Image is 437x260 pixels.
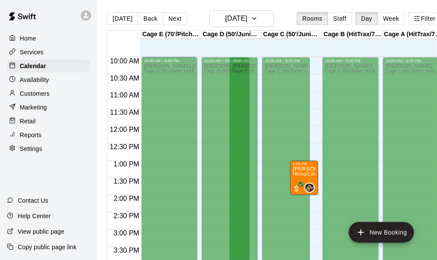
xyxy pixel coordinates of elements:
[144,69,312,73] span: Cage D (50'/Junior Hack), Infield, Cage E (70'/Pitching Mound/Junior Hack Attack)
[7,60,90,72] a: Calendar
[111,195,142,203] span: 2:00 PM
[108,57,142,65] span: 10:00 AM
[20,144,42,153] p: Settings
[323,31,383,39] div: Cage B (HitTrax/70'/Hack Attack/Pitching Mound)
[292,185,301,193] span: All customers have paid
[20,34,36,43] p: Home
[18,227,64,236] p: View public page
[378,12,405,25] button: Week
[293,172,413,177] span: Hitting/Catching Lesson Cage Deposit ([PERSON_NAME])
[20,117,36,125] p: Retail
[18,196,48,205] p: Contact Us
[20,103,47,112] p: Marketing
[232,59,255,63] div: 10:00 AM – 6:00 PM
[108,75,142,82] span: 10:30 AM
[290,161,318,195] div: 1:00 PM – 2:00 PM: Jackson Finken
[20,75,49,84] p: Availability
[108,144,141,151] span: 12:30 PM
[265,59,307,63] div: 10:00 AM – 6:00 PM
[204,59,247,63] div: 10:00 AM – 6:00 PM
[163,12,187,25] button: Next
[7,46,90,59] a: Services
[7,32,90,45] a: Home
[108,109,142,116] span: 11:30 AM
[7,73,90,86] a: Availability
[111,213,142,220] span: 2:30 PM
[297,12,328,25] button: Rooms
[7,87,90,100] a: Customers
[111,161,142,168] span: 1:00 PM
[308,183,315,193] span: TJ Finley
[20,48,44,56] p: Services
[107,12,138,25] button: [DATE]
[305,184,314,192] img: TJ Finley
[144,59,195,63] div: 10:00 AM – 6:00 PM
[262,31,323,39] div: Cage C (50'/Junior Hack)
[141,31,202,39] div: Cage E (70'/Pitching Mound/Junior Hack Attack)
[111,247,142,254] span: 3:30 PM
[18,243,76,251] p: Copy public page link
[355,12,378,25] button: Day
[138,12,163,25] button: Back
[111,230,142,237] span: 3:00 PM
[225,13,247,25] h6: [DATE]
[7,101,90,114] a: Marketing
[20,89,50,98] p: Customers
[202,31,262,39] div: Cage D (50'/Junior Hack)
[293,162,316,166] div: 1:00 PM – 2:00 PM
[328,12,352,25] button: Staff
[7,115,90,128] a: Retail
[20,131,41,139] p: Reports
[325,59,376,63] div: 10:00 AM – 6:00 PM
[108,126,141,134] span: 12:00 PM
[20,62,46,70] p: Calendar
[108,92,142,99] span: 11:00 AM
[111,178,142,185] span: 1:30 PM
[7,128,90,141] a: Reports
[18,212,51,220] p: Help Center
[386,59,437,63] div: 10:00 AM – 6:00 PM
[204,69,373,73] span: Cage D (50'/Junior Hack), Infield, Cage E (70'/Pitching Mound/Junior Hack Attack)
[209,10,274,27] button: [DATE]
[349,222,414,243] button: add
[7,142,90,155] a: Settings
[304,183,315,193] div: TJ Finley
